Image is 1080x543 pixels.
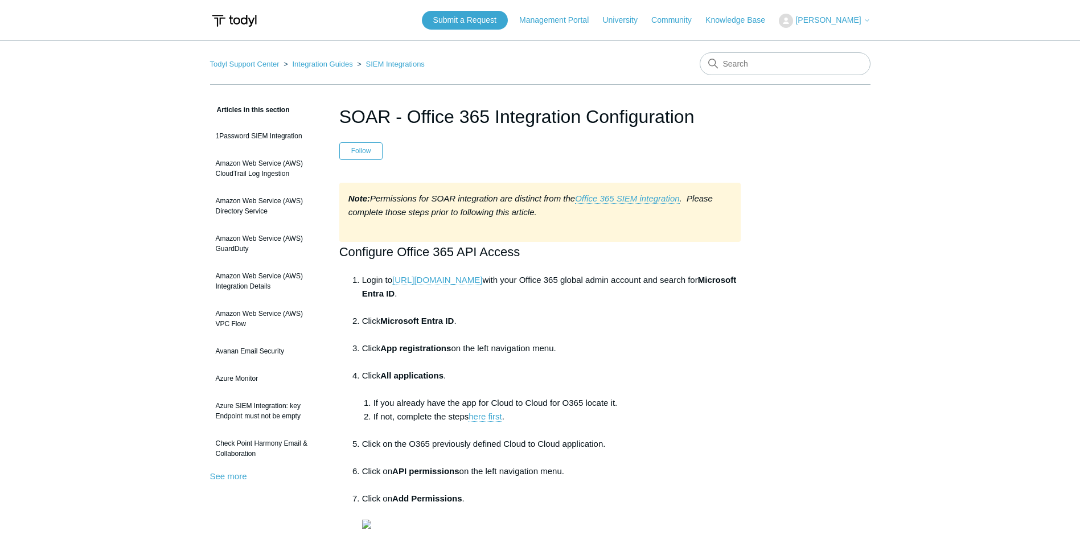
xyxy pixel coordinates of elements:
[575,194,679,204] a: Office 365 SIEM integration
[339,242,741,262] h2: Configure Office 365 API Access
[210,471,247,481] a: See more
[380,371,444,380] strong: All applications
[469,412,502,422] a: here first
[210,228,322,260] a: Amazon Web Service (AWS) GuardDuty
[362,275,737,298] strong: Microsoft Entra ID
[339,103,741,130] h1: SOAR - Office 365 Integration Configuration
[392,275,482,285] a: [URL][DOMAIN_NAME]
[348,194,370,203] strong: Note:
[422,11,508,30] a: Submit a Request
[362,464,741,492] li: Click on on the left navigation menu.
[705,14,777,26] a: Knowledge Base
[348,194,713,217] em: Permissions for SOAR integration are distinct from the . Please complete those steps prior to fol...
[362,369,741,437] li: Click .
[210,190,322,222] a: Amazon Web Service (AWS) Directory Service
[210,60,280,68] a: Todyl Support Center
[392,466,459,476] strong: API permissions
[380,343,451,353] strong: App registrations
[210,60,282,68] li: Todyl Support Center
[281,60,355,68] li: Integration Guides
[366,60,425,68] a: SIEM Integrations
[210,153,322,184] a: Amazon Web Service (AWS) CloudTrail Log Ingestion
[362,520,371,529] img: 28485733445395
[362,437,741,464] li: Click on the O365 previously defined Cloud to Cloud application.
[795,15,861,24] span: [PERSON_NAME]
[362,314,741,342] li: Click .
[373,410,741,437] li: If not, complete the steps .
[210,368,322,389] a: Azure Monitor
[380,316,454,326] strong: Microsoft Entra ID
[339,142,383,159] button: Follow Article
[700,52,870,75] input: Search
[602,14,648,26] a: University
[210,433,322,464] a: Check Point Harmony Email & Collaboration
[210,125,322,147] a: 1Password SIEM Integration
[779,14,870,28] button: [PERSON_NAME]
[210,303,322,335] a: Amazon Web Service (AWS) VPC Flow
[210,106,290,114] span: Articles in this section
[292,60,352,68] a: Integration Guides
[362,273,741,314] li: Login to with your Office 365 global admin account and search for .
[373,396,741,410] li: If you already have the app for Cloud to Cloud for O365 locate it.
[210,340,322,362] a: Avanan Email Security
[651,14,703,26] a: Community
[355,60,425,68] li: SIEM Integrations
[210,395,322,427] a: Azure SIEM Integration: key Endpoint must not be empty
[392,493,462,503] strong: Add Permissions
[210,265,322,297] a: Amazon Web Service (AWS) Integration Details
[362,342,741,369] li: Click on the left navigation menu.
[210,10,258,31] img: Todyl Support Center Help Center home page
[519,14,600,26] a: Management Portal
